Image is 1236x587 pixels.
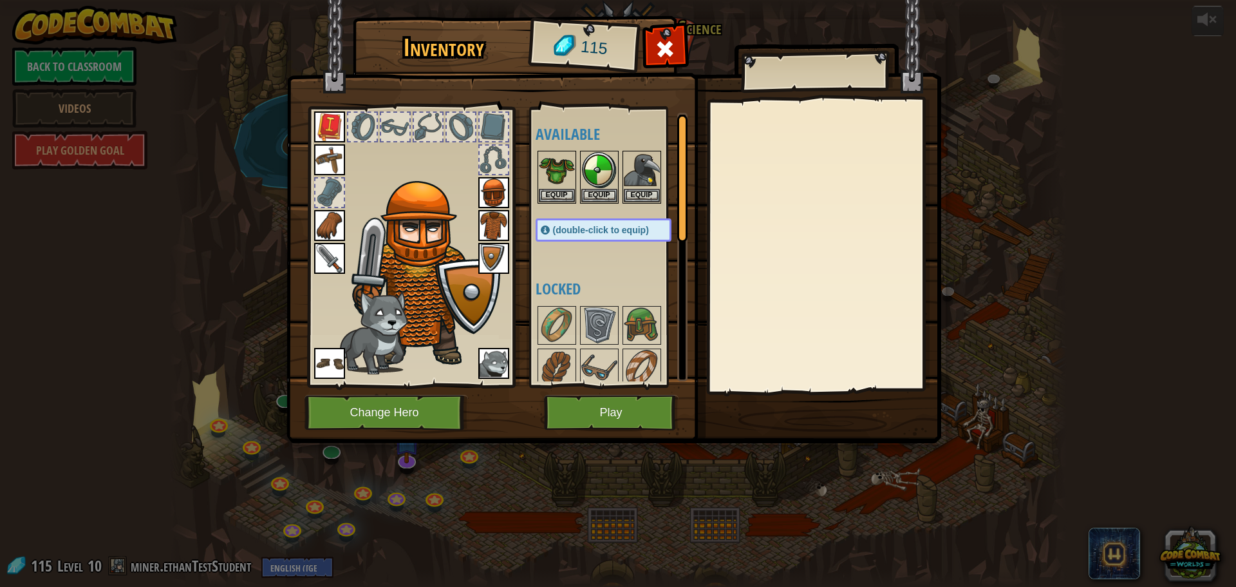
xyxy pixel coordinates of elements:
[478,177,509,208] img: portrait.png
[624,152,660,188] img: portrait.png
[478,210,509,241] img: portrait.png
[304,395,468,430] button: Change Hero
[579,35,608,61] span: 115
[314,348,345,379] img: portrait.png
[478,348,509,379] img: portrait.png
[581,350,617,386] img: portrait.png
[314,144,345,175] img: portrait.png
[581,189,617,202] button: Equip
[553,225,649,235] span: (double-click to equip)
[536,126,697,142] h4: Available
[336,291,408,374] img: wolf-pup-paper-doll.png
[362,34,526,61] h1: Inventory
[346,181,504,369] img: male.png
[314,210,345,241] img: portrait.png
[314,111,345,142] img: portrait.png
[539,189,575,202] button: Equip
[624,307,660,343] img: portrait.png
[539,307,575,343] img: portrait.png
[478,243,509,274] img: portrait.png
[536,280,697,297] h4: Locked
[581,307,617,343] img: portrait.png
[624,350,660,386] img: portrait.png
[544,395,679,430] button: Play
[581,152,617,188] img: portrait.png
[539,350,575,386] img: portrait.png
[624,189,660,202] button: Equip
[539,152,575,188] img: portrait.png
[314,243,345,274] img: portrait.png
